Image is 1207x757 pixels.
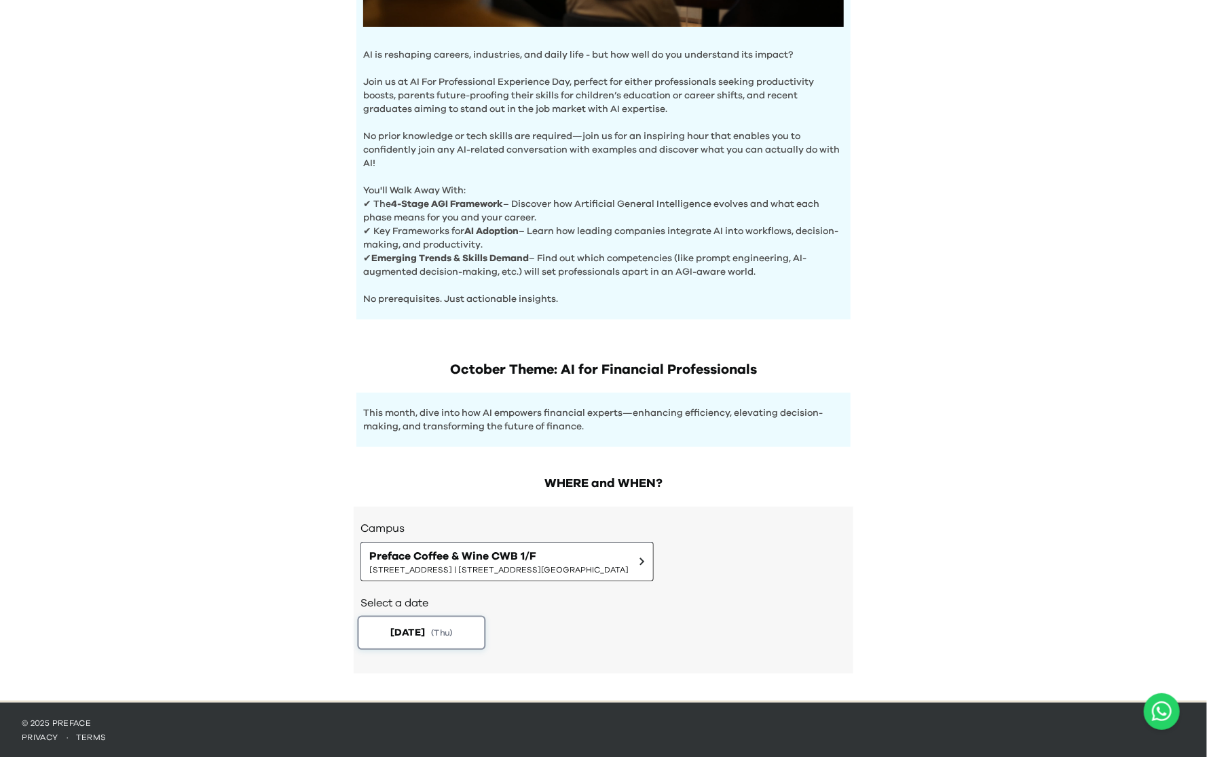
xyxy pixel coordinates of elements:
[356,360,851,379] h1: October Theme: AI for Financial Professionals
[363,62,844,116] p: Join us at AI For Professional Experience Day, perfect for either professionals seeking productiv...
[363,225,844,252] p: ✔ Key Frameworks for – Learn how leading companies integrate AI into workflows, decision-making, ...
[363,48,844,62] p: AI is reshaping careers, industries, and daily life - but how well do you understand its impact?
[358,616,486,650] button: [DATE](Thu)
[369,564,629,575] span: [STREET_ADDRESS] | [STREET_ADDRESS][GEOGRAPHIC_DATA]
[76,733,107,741] a: terms
[363,116,844,170] p: No prior knowledge or tech skills are required—join us for an inspiring hour that enables you to ...
[363,406,844,433] p: This month, dive into how AI empowers financial experts—enhancing efficiency, elevating decision-...
[354,474,853,493] h2: WHERE and WHEN?
[390,625,425,640] span: [DATE]
[363,279,844,306] p: No prerequisites. Just actionable insights.
[360,542,654,581] button: Preface Coffee & Wine CWB 1/F[STREET_ADDRESS] | [STREET_ADDRESS][GEOGRAPHIC_DATA]
[369,548,629,564] span: Preface Coffee & Wine CWB 1/F
[363,170,844,197] p: You'll Walk Away With:
[1144,693,1180,730] button: Open WhatsApp chat
[360,520,847,537] h3: Campus
[22,733,58,741] a: privacy
[363,197,844,225] p: ✔ The – Discover how Artificial General Intelligence evolves and what each phase means for you an...
[360,595,847,611] h2: Select a date
[22,718,1185,729] p: © 2025 Preface
[363,252,844,279] p: ✔ – Find out which competencies (like prompt engineering, AI-augmented decision-making, etc.) wil...
[1144,693,1180,730] a: Chat with us on WhatsApp
[431,627,453,638] span: ( Thu )
[391,199,503,209] b: 4-Stage AGI Framework
[371,254,529,263] b: Emerging Trends & Skills Demand
[58,733,76,741] span: ·
[464,227,519,236] b: AI Adoption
